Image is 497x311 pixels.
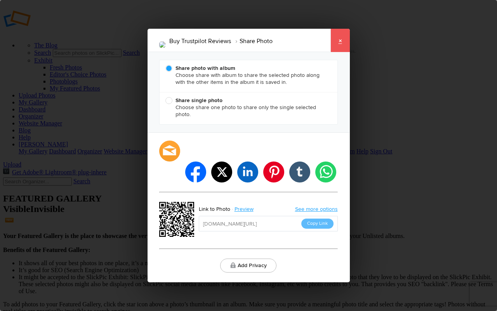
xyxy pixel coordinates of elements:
li: whatsapp [315,162,336,182]
img: Screenshot_1.png [159,42,165,48]
li: Share Photo [231,35,273,48]
li: pinterest [263,162,284,182]
li: linkedin [237,162,258,182]
div: https://slickpic.us/18429604YID2 [159,202,196,239]
a: × [330,29,350,52]
b: Share single photo [176,97,222,104]
li: facebook [185,162,206,182]
button: Copy Link [301,219,334,229]
div: Link to Photo [199,204,230,214]
a: See more options [295,206,338,212]
a: Preview [230,204,259,214]
li: twitter [211,162,232,182]
button: Add Privacy [220,259,276,273]
span: Choose share with album to share the selected photo along with the other items in the album it is... [165,65,328,86]
b: Share photo with album [176,65,235,71]
li: tumblr [289,162,310,182]
span: Choose share one photo to share only the single selected photo. [165,97,328,118]
li: Buy Trustpilot Reviews [169,35,231,48]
